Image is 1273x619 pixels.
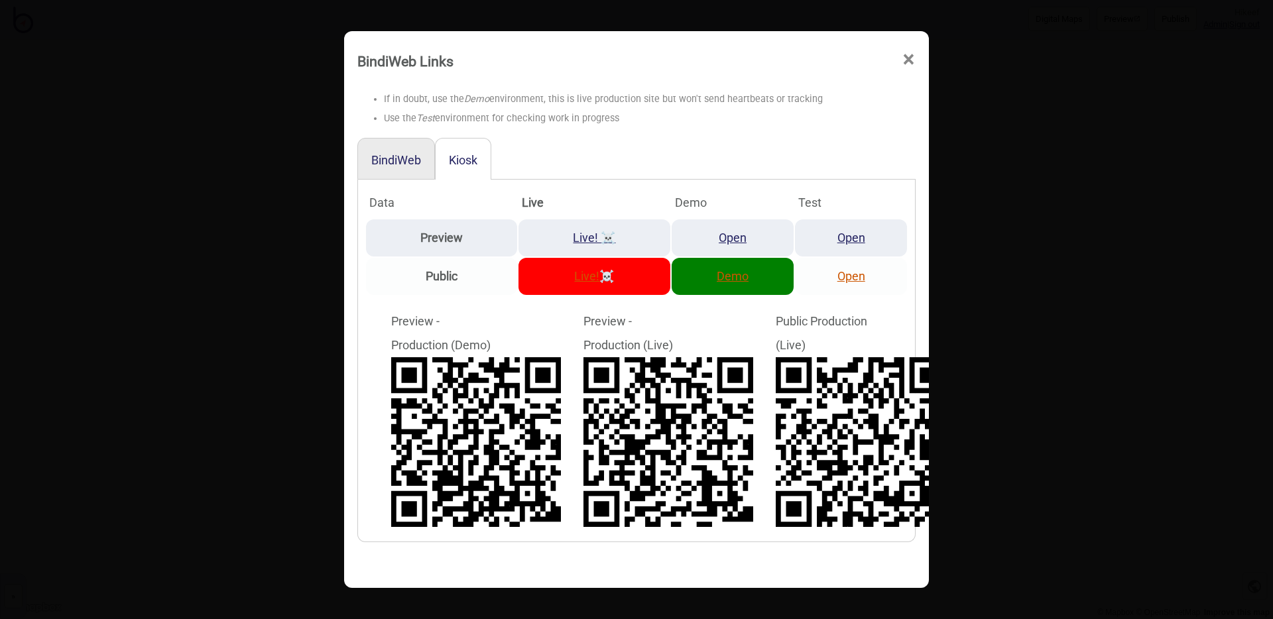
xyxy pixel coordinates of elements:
li: If in doubt, use the environment, this is live production site but won't send heartbeats or tracking [384,90,916,109]
th: Test [795,188,907,218]
span: × [902,38,916,82]
strong: Preview [420,231,463,245]
i: Demo [464,93,489,105]
strong: Live [522,196,544,209]
div: Preview - Production (Live) [583,309,690,535]
a: Demo [717,269,749,283]
button: BindiWeb [371,153,421,167]
div: BindiWeb Links [357,47,454,76]
i: Test [416,113,435,124]
div: Preview - Production (Demo) [391,309,497,535]
button: Kiosk [449,153,477,167]
th: Demo [672,188,794,218]
a: Live! [574,269,599,283]
a: Open [837,231,865,245]
th: Data [366,188,517,218]
td: ☠️ [518,258,670,295]
div: Public Production (Live) [776,309,882,535]
a: Open [719,231,747,245]
a: Live! ☠️ [573,231,615,245]
button: Ok [887,588,912,612]
a: Open [837,269,865,283]
li: Use the environment for checking work in progress [384,109,916,129]
strong: Public [426,269,457,283]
